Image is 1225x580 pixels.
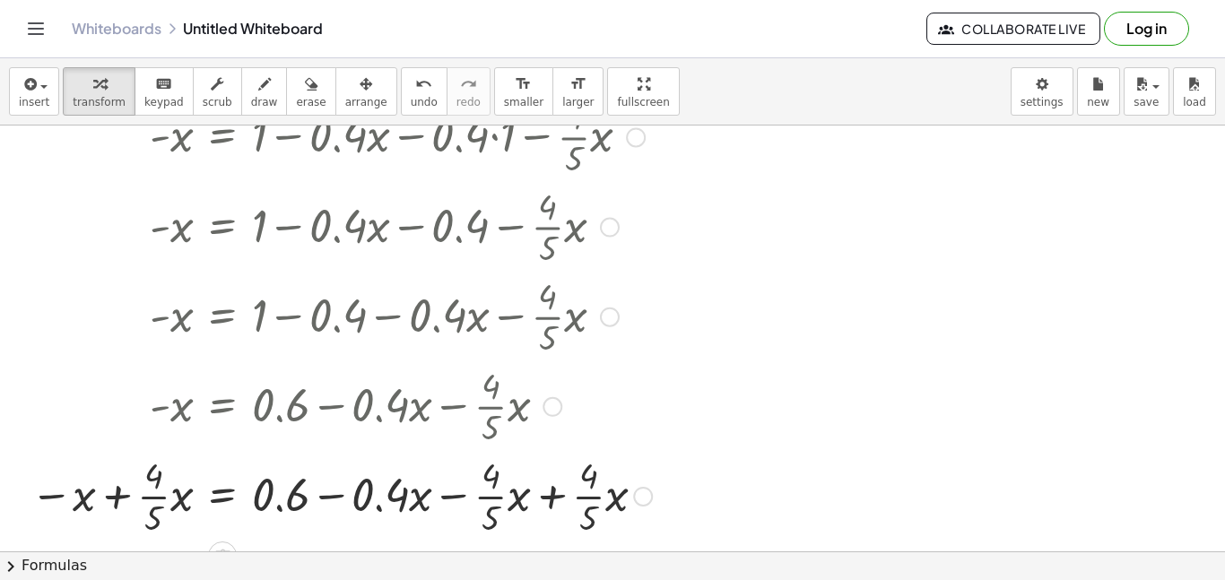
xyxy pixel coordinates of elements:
span: insert [19,96,49,108]
button: format_sizelarger [552,67,604,116]
button: new [1077,67,1120,116]
span: load [1183,96,1206,108]
button: draw [241,67,288,116]
button: erase [286,67,335,116]
span: save [1134,96,1159,108]
span: Collaborate Live [942,21,1085,37]
span: fullscreen [617,96,669,108]
i: undo [415,74,432,95]
span: scrub [203,96,232,108]
i: format_size [515,74,532,95]
i: keyboard [155,74,172,95]
button: redoredo [447,67,491,116]
button: save [1124,67,1169,116]
span: transform [73,96,126,108]
a: Whiteboards [72,20,161,38]
span: larger [562,96,594,108]
span: new [1087,96,1109,108]
button: scrub [193,67,242,116]
button: settings [1011,67,1073,116]
button: Collaborate Live [926,13,1100,45]
button: transform [63,67,135,116]
button: format_sizesmaller [494,67,553,116]
span: erase [296,96,326,108]
button: Toggle navigation [22,14,50,43]
button: Log in [1104,12,1189,46]
button: arrange [335,67,397,116]
button: insert [9,67,59,116]
button: fullscreen [607,67,679,116]
span: smaller [504,96,543,108]
button: keyboardkeypad [135,67,194,116]
span: draw [251,96,278,108]
span: arrange [345,96,387,108]
button: load [1173,67,1216,116]
span: redo [456,96,481,108]
span: keypad [144,96,184,108]
i: format_size [569,74,586,95]
button: undoundo [401,67,447,116]
i: redo [460,74,477,95]
div: Apply the same math to both sides of the equation [208,541,237,570]
span: settings [1021,96,1064,108]
span: undo [411,96,438,108]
